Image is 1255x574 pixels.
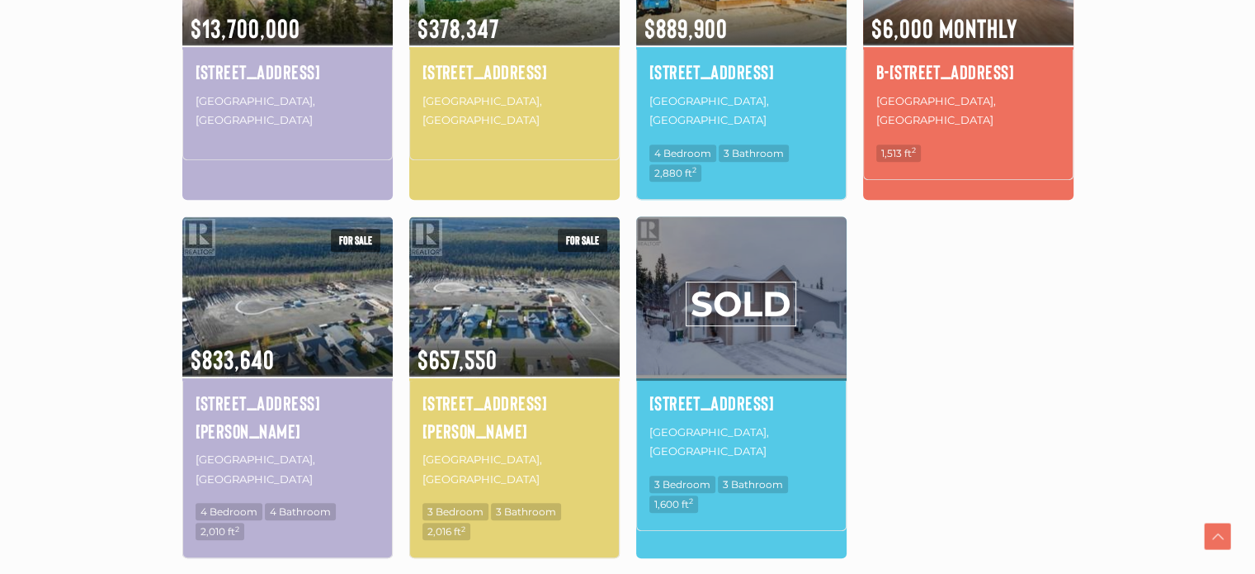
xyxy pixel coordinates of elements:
a: [STREET_ADDRESS] [196,58,380,86]
span: 4 Bedroom [196,503,262,520]
span: 3 Bathroom [491,503,561,520]
sup: 2 [235,524,239,534]
img: 22 BERYL PLACE, Whitehorse, Yukon [409,214,620,378]
span: 2,880 ft [649,164,701,182]
a: [STREET_ADDRESS] [422,58,606,86]
span: 2,016 ft [422,523,470,540]
span: 2,010 ft [196,523,244,540]
p: [GEOGRAPHIC_DATA], [GEOGRAPHIC_DATA] [196,90,380,132]
span: 1,600 ft [649,496,698,513]
span: 4 Bathroom [265,503,336,520]
p: [GEOGRAPHIC_DATA], [GEOGRAPHIC_DATA] [422,448,606,491]
sup: 2 [912,145,916,154]
span: 1,513 ft [876,145,921,162]
a: [STREET_ADDRESS][PERSON_NAME] [422,389,606,444]
p: [GEOGRAPHIC_DATA], [GEOGRAPHIC_DATA] [876,90,1060,132]
span: For sale [558,229,607,252]
p: [GEOGRAPHIC_DATA], [GEOGRAPHIC_DATA] [196,448,380,491]
span: 3 Bedroom [649,476,715,493]
span: SOLD [686,282,796,326]
span: 3 Bedroom [422,503,488,520]
a: [STREET_ADDRESS] [649,58,833,86]
p: [GEOGRAPHIC_DATA], [GEOGRAPHIC_DATA] [649,421,833,463]
sup: 2 [689,496,693,505]
a: B-[STREET_ADDRESS] [876,58,1060,86]
span: 3 Bathroom [718,476,788,493]
span: 4 Bedroom [649,145,716,162]
sup: 2 [461,524,465,534]
a: [STREET_ADDRESS] [649,389,833,417]
sup: 2 [692,165,696,174]
span: For sale [331,229,380,252]
span: $833,640 [182,322,393,377]
p: [GEOGRAPHIC_DATA], [GEOGRAPHIC_DATA] [649,90,833,132]
img: 38 BERYL PLACE, Whitehorse, Yukon [182,214,393,378]
a: [STREET_ADDRESS][PERSON_NAME] [196,389,380,444]
span: $657,550 [409,322,620,377]
p: [GEOGRAPHIC_DATA], [GEOGRAPHIC_DATA] [422,90,606,132]
span: 3 Bathroom [719,145,789,162]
